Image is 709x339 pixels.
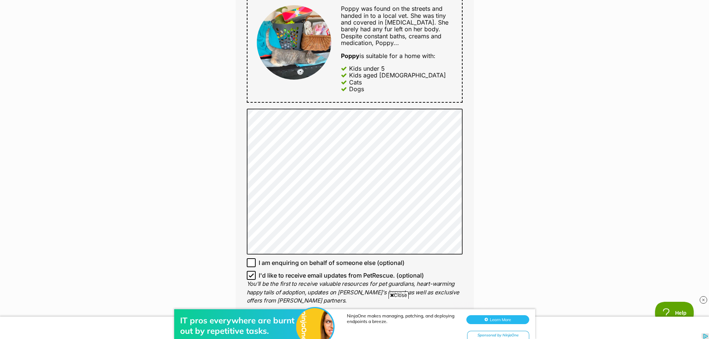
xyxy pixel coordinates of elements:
div: Cats [349,79,362,86]
div: Kids under 5 [349,65,385,72]
strong: Poppy [341,52,360,60]
p: You'll be the first to receive valuable resources for pet guardians, heart-warming happy tails of... [247,280,463,305]
div: Sponsored by NinjaOne [467,36,529,46]
div: Kids aged [DEMOGRAPHIC_DATA] [349,72,446,79]
img: IT pros everywhere are burnt out by repetitive tasks. [296,14,333,51]
div: is suitable for a home with: [341,52,452,59]
img: close_rtb.svg [700,296,707,304]
button: Learn More [466,21,529,30]
span: I am enquiring on behalf of someone else (optional) [259,258,405,267]
div: IT pros everywhere are burnt out by repetitive tasks. [180,21,299,42]
div: Dogs [349,86,364,92]
span: Despite constant baths, creams and medication, Poppy... [341,32,441,47]
span: Poppy was found on the streets and handed in to a local vet. She was tiny and covered in [MEDICAL... [341,5,448,33]
span: I'd like to receive email updates from PetRescue. (optional) [259,271,424,280]
img: Poppy [257,5,331,80]
span: Close [389,291,409,299]
div: NinjaOne makes managing, patching, and deploying endpoints a breeze. [347,19,459,30]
